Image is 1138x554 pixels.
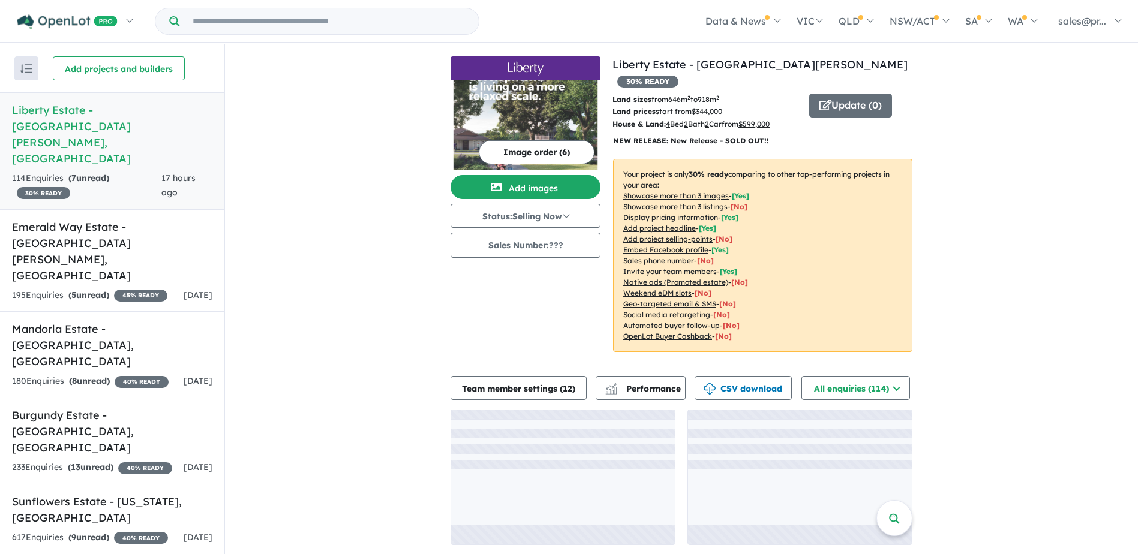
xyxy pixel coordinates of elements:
u: Embed Facebook profile [623,245,708,254]
button: Update (0) [809,94,892,118]
span: 45 % READY [114,290,167,302]
span: Performance [607,383,681,394]
u: Add project selling-points [623,234,713,243]
p: Your project is only comparing to other top-performing projects in your area: - - - - - - - - - -... [613,159,912,352]
span: [No] [695,288,711,297]
p: NEW RELEASE: New Release - SOLD OUT!! [613,135,912,147]
u: 2 [684,119,688,128]
h5: Sunflowers Estate - [US_STATE] , [GEOGRAPHIC_DATA] [12,493,212,526]
span: [DATE] [184,375,212,386]
img: line-chart.svg [606,383,617,390]
u: $ 344,000 [692,107,722,116]
b: 30 % ready [689,170,728,179]
span: 40 % READY [114,532,168,544]
span: [No] [719,299,736,308]
div: 195 Enquir ies [12,288,167,303]
span: to [690,95,719,104]
img: Liberty Estate - Two Wells Logo [455,61,596,76]
span: [ Yes ] [720,267,737,276]
u: $ 599,000 [738,119,770,128]
span: 40 % READY [118,462,172,474]
span: sales@pr... [1058,15,1106,27]
p: Bed Bath Car from [612,118,800,130]
span: [ No ] [716,234,732,243]
u: Social media retargeting [623,310,710,319]
button: Image order (6) [479,140,594,164]
img: Liberty Estate - Two Wells [451,80,600,170]
span: 13 [71,462,80,472]
span: 30 % READY [17,187,70,199]
span: [DATE] [184,462,212,472]
span: [No] [731,278,748,287]
strong: ( unread) [68,532,109,543]
u: Showcase more than 3 listings [623,202,728,211]
span: 5 [71,290,76,300]
h5: Emerald Way Estate - [GEOGRAPHIC_DATA][PERSON_NAME] , [GEOGRAPHIC_DATA] [12,219,212,284]
sup: 2 [687,94,690,101]
span: [ Yes ] [711,245,729,254]
u: Geo-targeted email & SMS [623,299,716,308]
button: All enquiries (114) [801,376,910,400]
span: [ Yes ] [721,213,738,222]
u: Native ads (Promoted estate) [623,278,728,287]
img: download icon [704,383,716,395]
u: Invite your team members [623,267,717,276]
img: bar-chart.svg [605,387,617,395]
div: 617 Enquir ies [12,531,168,545]
u: Weekend eDM slots [623,288,692,297]
div: 233 Enquir ies [12,460,172,475]
u: OpenLot Buyer Cashback [623,332,712,341]
u: Automated buyer follow-up [623,321,720,330]
b: House & Land: [612,119,666,128]
h5: Burgundy Estate - [GEOGRAPHIC_DATA] , [GEOGRAPHIC_DATA] [12,407,212,456]
a: Liberty Estate - [GEOGRAPHIC_DATA][PERSON_NAME] [612,58,908,71]
span: [DATE] [184,290,212,300]
u: Add project headline [623,224,696,233]
span: 17 hours ago [161,173,196,198]
u: 2 [705,119,709,128]
span: [No] [723,321,740,330]
span: [ No ] [731,202,747,211]
div: 180 Enquir ies [12,374,169,389]
span: 12 [563,383,572,394]
span: [ Yes ] [732,191,749,200]
h5: Mandorla Estate - [GEOGRAPHIC_DATA] , [GEOGRAPHIC_DATA] [12,321,212,369]
u: Sales phone number [623,256,694,265]
u: 918 m [698,95,719,104]
span: 30 % READY [617,76,678,88]
span: 9 [71,532,76,543]
button: Team member settings (12) [451,376,587,400]
button: Add projects and builders [53,56,185,80]
span: 8 [72,375,77,386]
strong: ( unread) [68,462,113,472]
span: 40 % READY [115,376,169,388]
button: Add images [451,175,600,199]
span: [DATE] [184,532,212,543]
span: [No] [713,310,730,319]
b: Land prices [612,107,656,116]
u: 4 [666,119,670,128]
strong: ( unread) [68,290,109,300]
button: Sales Number:??? [451,233,600,258]
strong: ( unread) [69,375,110,386]
img: Openlot PRO Logo White [17,14,118,29]
span: [ Yes ] [699,224,716,233]
b: Land sizes [612,95,651,104]
u: Display pricing information [623,213,718,222]
div: 114 Enquir ies [12,171,161,200]
a: Liberty Estate - Two Wells LogoLiberty Estate - Two Wells [451,56,600,170]
sup: 2 [716,94,719,101]
button: Performance [596,376,686,400]
button: CSV download [695,376,792,400]
h5: Liberty Estate - [GEOGRAPHIC_DATA][PERSON_NAME] , [GEOGRAPHIC_DATA] [12,102,212,167]
button: Status:Selling Now [451,204,600,228]
span: [ No ] [697,256,714,265]
span: 7 [71,173,76,183]
img: sort.svg [20,64,32,73]
u: Showcase more than 3 images [623,191,729,200]
span: [No] [715,332,732,341]
strong: ( unread) [68,173,109,183]
input: Try estate name, suburb, builder or developer [182,8,476,34]
p: start from [612,106,800,118]
u: 646 m [668,95,690,104]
